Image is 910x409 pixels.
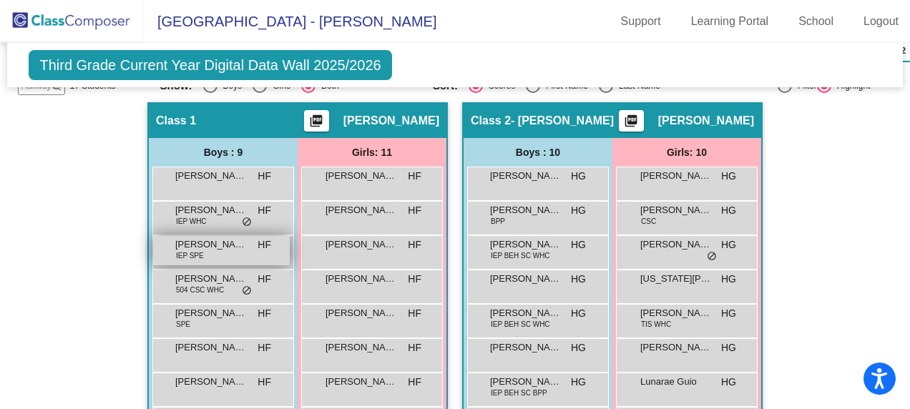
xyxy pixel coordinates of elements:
span: Class 1 [156,114,196,128]
span: [PERSON_NAME] [640,237,712,252]
span: Third Grade Current Year Digital Data Wall 2025/2026 [29,50,391,80]
span: CSC [641,216,656,227]
span: [PERSON_NAME] [175,237,247,252]
span: [PERSON_NAME] [175,340,247,355]
span: HG [721,272,736,287]
span: HF [408,306,421,321]
span: HF [408,375,421,390]
div: Girls: 10 [612,138,761,167]
span: HF [258,272,271,287]
span: HF [258,306,271,321]
span: HG [721,375,736,390]
div: Boys : 10 [464,138,612,167]
span: HF [258,340,271,355]
span: HG [721,169,736,184]
span: [PERSON_NAME] [326,340,397,355]
a: School [787,10,845,33]
span: HF [408,237,421,252]
span: [PERSON_NAME] [490,272,562,286]
button: Print Students Details [619,110,644,132]
span: HG [571,272,586,287]
span: do_not_disturb_alt [242,285,252,297]
span: TIS WHC [641,319,671,330]
span: HF [408,272,421,287]
span: [US_STATE][PERSON_NAME] [640,272,712,286]
span: [GEOGRAPHIC_DATA] - [PERSON_NAME] [143,10,436,33]
div: Boys : 9 [149,138,298,167]
span: IEP WHC [176,216,207,227]
span: [PERSON_NAME] [640,340,712,355]
span: IEP BEH SC BPP [491,388,547,398]
span: HG [721,203,736,218]
span: [PERSON_NAME] [490,375,562,389]
span: [PERSON_NAME] [490,237,562,252]
span: [PERSON_NAME] [640,203,712,217]
span: [PERSON_NAME] [175,375,247,389]
span: IEP BEH SC WHC [491,250,550,261]
span: HG [571,306,586,321]
span: HG [571,237,586,252]
span: HG [721,340,736,355]
span: [PERSON_NAME] [326,203,397,217]
a: Learning Portal [680,10,781,33]
span: [PERSON_NAME] [326,237,397,252]
span: HG [571,340,586,355]
span: [PERSON_NAME] [326,375,397,389]
span: SPE [176,319,190,330]
button: Print Students Details [304,110,329,132]
span: HG [721,306,736,321]
span: HF [408,340,421,355]
span: [PERSON_NAME] [326,306,397,320]
span: [PERSON_NAME] [658,114,754,128]
a: Support [610,10,672,33]
span: HF [408,169,421,184]
span: [PERSON_NAME] [175,203,247,217]
span: [PERSON_NAME] [490,203,562,217]
span: [PERSON_NAME] [326,169,397,183]
div: Girls: 11 [298,138,446,167]
span: HG [571,169,586,184]
span: HF [258,169,271,184]
span: IEP SPE [176,250,204,261]
span: HF [258,203,271,218]
span: - [PERSON_NAME] [511,114,614,128]
mat-icon: picture_as_pdf [308,114,325,134]
a: Logout [852,10,910,33]
span: HG [571,203,586,218]
mat-icon: picture_as_pdf [622,114,640,134]
span: HF [258,237,271,252]
span: IEP BEH SC WHC [491,319,550,330]
span: [PERSON_NAME] [175,169,247,183]
span: HF [258,375,271,390]
span: [PERSON_NAME] [490,340,562,355]
span: [PERSON_NAME] [490,169,562,183]
span: [PERSON_NAME] [PERSON_NAME] [175,272,247,286]
span: do_not_disturb_alt [707,251,717,262]
span: HG [721,237,736,252]
span: [PERSON_NAME] [343,114,439,128]
span: [PERSON_NAME] [640,169,712,183]
span: do_not_disturb_alt [242,217,252,228]
span: BPP [491,216,505,227]
span: [PERSON_NAME] [326,272,397,286]
span: [PERSON_NAME] [490,306,562,320]
span: 504 CSC WHC [176,285,224,295]
span: [PERSON_NAME] [175,306,247,320]
span: HF [408,203,421,218]
span: Class 2 [471,114,511,128]
span: Lunarae Guio [640,375,712,389]
span: [PERSON_NAME] [640,306,712,320]
span: HG [571,375,586,390]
